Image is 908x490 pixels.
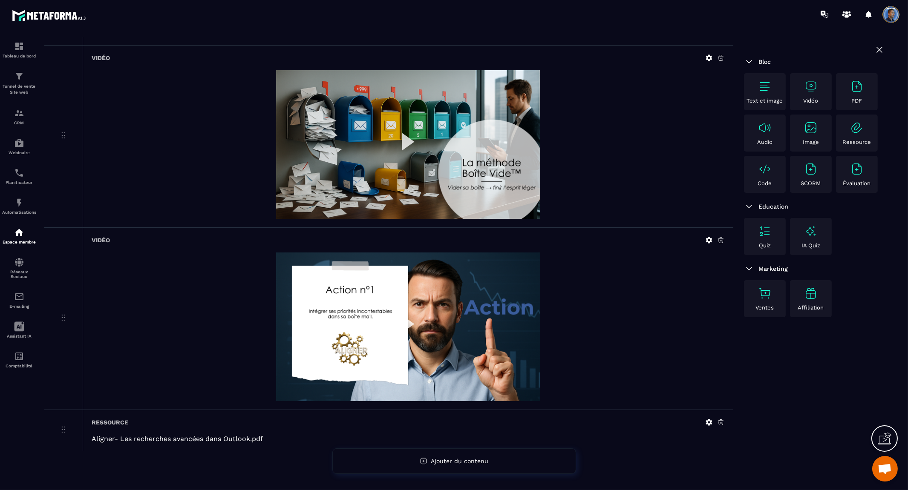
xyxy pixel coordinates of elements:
img: arrow-down [744,264,754,274]
a: automationsautomationsWebinaire [2,132,36,161]
img: text-image no-wrap [850,162,864,176]
img: text-image [804,224,818,238]
p: Tableau de bord [2,54,36,58]
p: Réseaux Sociaux [2,269,36,279]
p: Vidéo [804,97,819,104]
img: text-image no-wrap [804,80,818,93]
img: text-image no-wrap [758,121,772,135]
p: Quiz [759,242,771,249]
img: social-network [14,257,24,267]
p: Code [758,180,772,186]
img: text-image no-wrap [758,162,772,176]
span: Aligner- Les recherches avancées dans Outlook.pdf [92,435,725,443]
img: text-image no-wrap [804,162,818,176]
p: Ventes [756,304,774,311]
a: automationsautomationsAutomatisations [2,191,36,221]
p: CRM [2,120,36,125]
p: Planificateur [2,180,36,185]
p: SCORM [801,180,821,186]
img: text-image no-wrap [758,224,772,238]
a: automationsautomationsEspace membre [2,221,36,251]
a: formationformationTableau de bord [2,35,36,65]
img: text-image no-wrap [850,80,864,93]
p: IA Quiz [801,242,820,249]
img: accountant [14,351,24,361]
a: social-networksocial-networkRéseaux Sociaux [2,251,36,285]
h6: Ressource [92,419,128,426]
p: Espace membre [2,240,36,244]
p: Évaluation [843,180,871,186]
p: Ressource [843,139,871,145]
a: schedulerschedulerPlanificateur [2,161,36,191]
div: Ouvrir le chat [872,456,898,481]
img: formation [14,108,24,118]
span: Bloc [758,58,771,65]
span: Ajouter du contenu [431,458,488,464]
a: Assistant IA [2,315,36,345]
img: formation [14,71,24,81]
img: formation [14,41,24,52]
img: thumbnail [276,252,540,401]
p: Text et image [747,97,783,104]
img: text-image no-wrap [850,121,864,135]
a: formationformationCRM [2,102,36,132]
img: text-image no-wrap [758,80,772,93]
img: email [14,292,24,302]
p: Comptabilité [2,364,36,368]
a: accountantaccountantComptabilité [2,345,36,375]
p: Affiliation [798,304,824,311]
p: PDF [852,97,862,104]
img: arrow-down [744,201,754,212]
p: Image [803,139,819,145]
p: Assistant IA [2,334,36,338]
img: text-image no-wrap [804,121,818,135]
img: text-image no-wrap [758,287,772,300]
span: Education [758,203,788,210]
img: thumbnail [276,70,540,219]
p: Automatisations [2,210,36,215]
p: Tunnel de vente Site web [2,83,36,95]
img: arrow-down [744,57,754,67]
img: automations [14,198,24,208]
p: Audio [757,139,773,145]
img: automations [14,227,24,238]
img: automations [14,138,24,148]
p: E-mailing [2,304,36,309]
h6: Vidéo [92,54,110,61]
img: text-image [804,287,818,300]
a: emailemailE-mailing [2,285,36,315]
img: logo [12,8,89,23]
a: formationformationTunnel de vente Site web [2,65,36,102]
img: scheduler [14,168,24,178]
p: Webinaire [2,150,36,155]
span: Marketing [758,265,788,272]
h6: Vidéo [92,237,110,244]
